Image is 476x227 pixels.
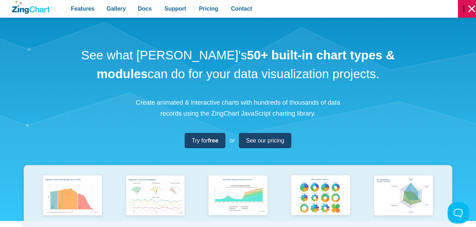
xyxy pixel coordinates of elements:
img: Responsive Live Update Dashboard [122,173,189,220]
strong: free [208,138,218,144]
strong: 50+ built-in chart types & modules [97,48,395,81]
span: Gallery [107,4,126,13]
a: See our pricing [239,133,291,148]
a: Animated Radar Chart ft. Pet Data [362,173,445,227]
span: or [230,136,235,145]
img: Population Distribution by Age Group in 2052 [39,173,106,220]
span: Docs [138,4,152,13]
a: Try forfree [185,133,225,148]
span: Try for [192,136,218,145]
a: Pie Transform Options [279,173,362,227]
p: Create animated & interactive charts with hundreds of thousands of data records using the ZingCha... [132,97,345,119]
a: Area Chart (Displays Nodes on Hover) [197,173,279,227]
a: ZingChart Logo. Click to return to the homepage [12,1,52,14]
img: Pie Transform Options [287,173,354,220]
a: Population Distribution by Age Group in 2052 [31,173,114,227]
img: Animated Radar Chart ft. Pet Data [370,173,437,220]
a: Responsive Live Update Dashboard [114,173,196,227]
span: Pricing [199,4,218,13]
span: Contact [231,4,252,13]
h1: See what [PERSON_NAME]'s can do for your data visualization projects. [79,46,398,83]
iframe: Toggle Customer Support [448,202,469,223]
img: Area Chart (Displays Nodes on Hover) [205,173,271,220]
span: Features [71,4,95,13]
span: See our pricing [246,136,284,145]
span: Support [164,4,186,13]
